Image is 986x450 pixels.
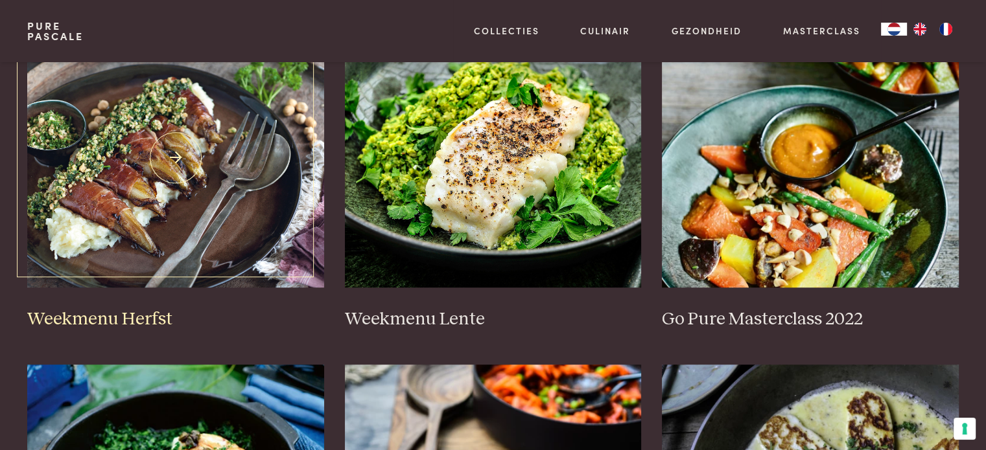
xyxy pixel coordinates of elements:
[345,28,642,287] img: Weekmenu Lente
[881,23,959,36] aside: Language selected: Nederlands
[783,24,860,38] a: Masterclass
[907,23,959,36] ul: Language list
[672,24,742,38] a: Gezondheid
[345,308,642,331] h3: Weekmenu Lente
[474,24,539,38] a: Collecties
[27,28,324,287] img: Weekmenu Herfst
[27,28,324,330] a: Weekmenu Herfst Weekmenu Herfst
[580,24,630,38] a: Culinair
[933,23,959,36] a: FR
[662,28,959,330] a: Go Pure Masterclass 2022 Go Pure Masterclass 2022
[662,308,959,331] h3: Go Pure Masterclass 2022
[954,418,976,440] button: Uw voorkeuren voor toestemming voor trackingtechnologieën
[881,23,907,36] div: Language
[27,308,324,331] h3: Weekmenu Herfst
[907,23,933,36] a: EN
[27,21,84,41] a: PurePascale
[345,28,642,330] a: Weekmenu Lente Weekmenu Lente
[881,23,907,36] a: NL
[662,28,959,287] img: Go Pure Masterclass 2022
